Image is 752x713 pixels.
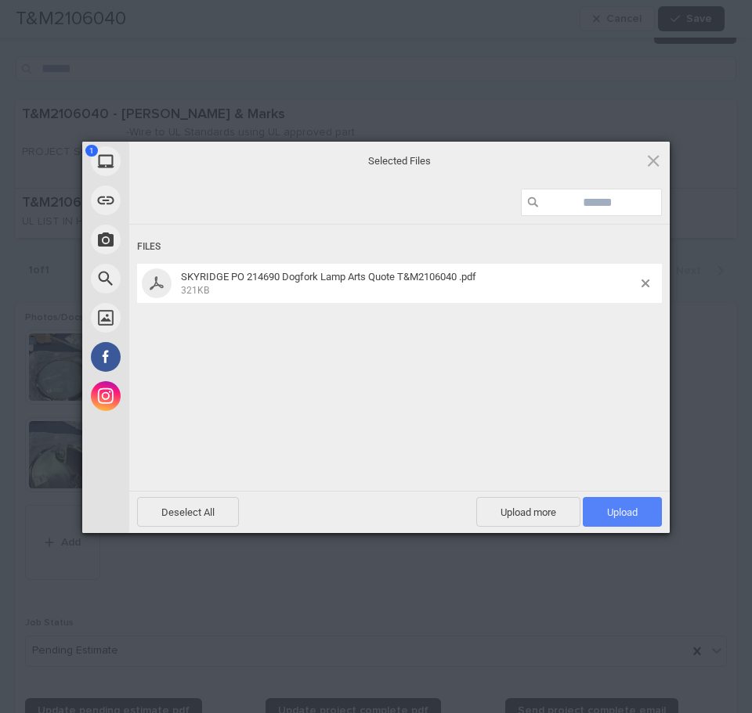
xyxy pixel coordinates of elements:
div: My Device [82,142,270,181]
span: SKYRIDGE PO 214690 Dogfork Lamp Arts Quote T&M2106040 .pdf [176,271,642,297]
div: Instagram [82,376,270,416]
span: Upload [583,497,662,527]
span: Deselect All [137,497,239,527]
span: 1 [85,145,98,157]
span: 321KB [181,285,209,296]
span: Selected Files [243,153,556,167]
div: Unsplash [82,298,270,337]
div: Link (URL) [82,181,270,220]
div: Files [137,232,662,261]
span: Click here or hit ESC to close picker [645,152,662,169]
span: Upload [607,506,638,518]
span: Upload more [476,497,580,527]
span: SKYRIDGE PO 214690 Dogfork Lamp Arts Quote T&M2106040 .pdf [181,271,476,283]
div: Web Search [82,259,270,298]
div: Take Photo [82,220,270,259]
div: Facebook [82,337,270,376]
